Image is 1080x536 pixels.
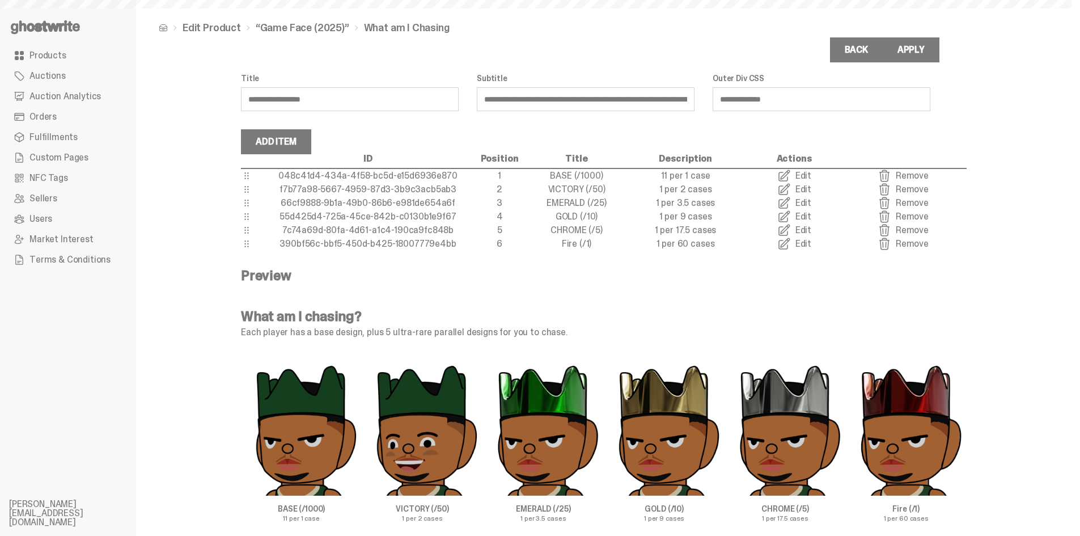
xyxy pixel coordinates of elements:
div: 390bf56c-bbf5-450d-b425-18007779e4bb [259,239,477,248]
div: f7b77a98-5667-4959-87d3-3b9c3acb5ab3 [259,185,477,194]
a: Products [9,45,127,66]
div: 1 per 9 cases [631,212,740,221]
div: Add Item [256,137,297,146]
a: Remove [849,196,958,210]
div: 5 [477,226,522,235]
div: Description [631,154,740,163]
button: Add Item [241,129,311,154]
a: Auction Analytics [9,86,127,107]
p: CHROME (/5) [725,505,845,513]
div: Title [522,154,631,163]
div: Position [477,154,522,163]
div: 2 [477,185,522,194]
a: Sellers [9,188,127,209]
a: Edit [740,196,849,210]
a: Users [9,209,127,229]
p: VICTORY (/50) [362,505,482,513]
div: ID [259,154,477,163]
img: Parallel%20Images-21.png [846,364,966,496]
div: 1 [477,171,522,180]
div: 66cf9888-9b1a-49b0-86b6-e981de654a6f [259,199,477,208]
p: 1 per 3.5 cases [483,515,604,522]
label: Title [241,74,459,83]
p: 11 per 1 case [241,515,362,522]
li: [PERSON_NAME][EMAIL_ADDRESS][DOMAIN_NAME] [9,500,145,527]
a: Market Interest [9,229,127,250]
a: Back [830,37,883,62]
a: Edit [740,183,849,196]
div: Actions [740,154,849,163]
p: 1 per 17.5 cases [725,515,845,522]
span: NFC Tags [29,174,68,183]
a: Terms & Conditions [9,250,127,270]
span: Custom Pages [29,153,88,162]
div: BASE (/1000) [522,171,631,180]
div: EMERALD (/25) [522,199,631,208]
div: 7c74a69d-80fa-4d61-a1c4-190ca9fc848b [259,226,477,235]
p: 1 per 60 cases [846,515,967,522]
div: GOLD (/10) [522,212,631,221]
img: Parallel%20Images-17.png [362,364,482,496]
p: BASE (/1000) [241,505,362,513]
div: 11 per 1 case [631,171,740,180]
a: Edit [740,210,849,223]
a: “Game Face (2025)” [256,23,349,33]
p: GOLD (/10) [604,505,725,513]
img: Parallel%20Images-20.png [725,364,845,496]
img: Parallel%20Images-16.png [242,364,362,496]
span: Fulfillments [29,133,78,142]
a: Auctions [9,66,127,86]
span: Market Interest [29,235,94,244]
label: Subtitle [477,74,694,83]
div: CHROME (/5) [522,226,631,235]
span: Users [29,214,52,223]
img: Parallel%20Images-18.png [483,364,603,496]
div: 1 per 2 cases [631,185,740,194]
label: Outer Div CSS [713,74,930,83]
p: EMERALD (/25) [483,505,604,513]
a: Remove [849,237,958,251]
a: Edit Product [183,23,241,33]
span: Sellers [29,194,57,203]
div: 6 [477,239,522,248]
div: Fire (/1) [522,239,631,248]
p: 1 per 9 cases [604,515,725,522]
span: Auction Analytics [29,92,101,101]
a: Edit [740,169,849,183]
p: 1 per 2 cases [362,515,482,522]
h4: What am I chasing? [241,310,967,323]
a: Remove [849,223,958,237]
span: Auctions [29,71,66,81]
a: Edit [740,237,849,251]
span: Products [29,51,66,60]
span: Orders [29,112,57,121]
a: Remove [849,210,958,223]
a: Fulfillments [9,127,127,147]
div: 1 per 17.5 cases [631,226,740,235]
a: Custom Pages [9,147,127,168]
div: Apply [897,45,925,54]
a: Remove [849,169,958,183]
p: Fire (/1) [846,505,967,513]
a: Remove [849,183,958,196]
li: What am I Chasing [349,23,450,33]
div: 4 [477,212,522,221]
div: 3 [477,199,522,208]
a: NFC Tags [9,168,127,188]
div: 1 per 60 cases [631,239,740,248]
div: VICTORY (/50) [522,185,631,194]
button: Apply [883,37,939,62]
img: Parallel%20Images-19.png [604,364,725,496]
a: Edit [740,223,849,237]
h4: Preview [241,269,967,282]
span: Terms & Conditions [29,255,111,264]
div: 1 per 3.5 cases [631,199,740,208]
p: Each player has a base design, plus 5 ultra-rare parallel designs for you to chase. [241,328,967,337]
div: 048c41d4-434a-4f58-bc5d-e15d6936e870 [259,171,477,180]
div: 55d425d4-725a-45ce-842b-c0130b1e9f67 [259,212,477,221]
a: Orders [9,107,127,127]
